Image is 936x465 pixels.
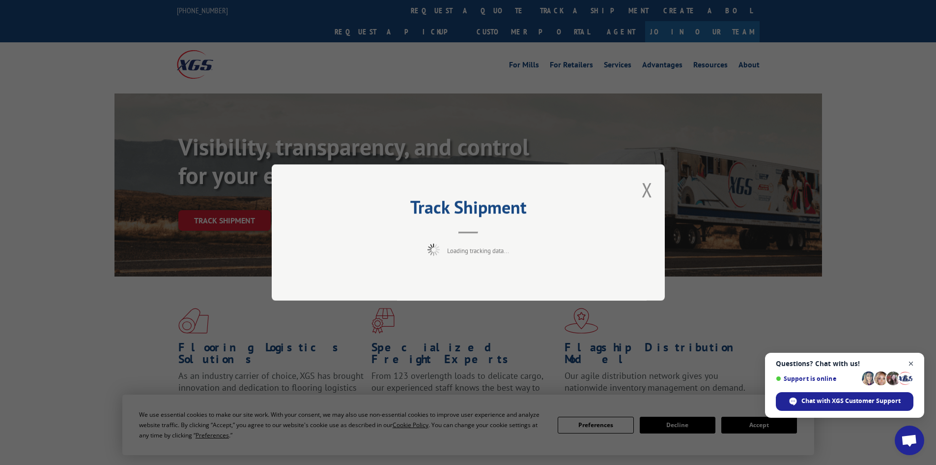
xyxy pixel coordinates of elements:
[776,360,913,368] span: Questions? Chat with us!
[776,392,913,411] div: Chat with XGS Customer Support
[427,244,440,256] img: xgs-loading
[447,247,509,255] span: Loading tracking data...
[642,177,652,203] button: Close modal
[905,358,917,370] span: Close chat
[776,375,858,382] span: Support is online
[321,200,616,219] h2: Track Shipment
[801,397,901,405] span: Chat with XGS Customer Support
[895,426,924,455] div: Open chat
